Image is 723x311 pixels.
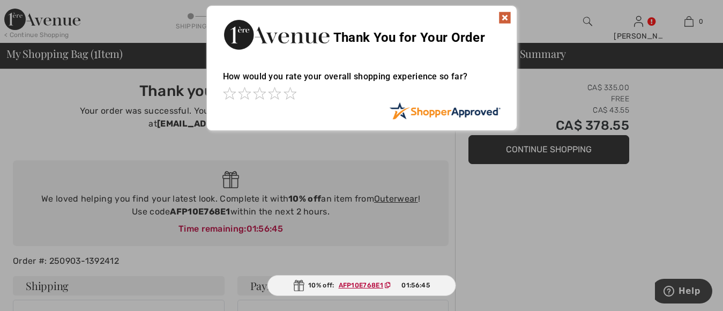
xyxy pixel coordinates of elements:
div: 10% off: [267,275,456,296]
img: Gift.svg [293,280,304,291]
span: Help [24,8,46,17]
span: 01:56:45 [401,280,429,290]
img: x [498,11,511,24]
img: Thank You for Your Order [223,17,330,53]
ins: AFP10E768E1 [339,282,383,289]
span: Thank You for Your Order [333,30,485,45]
div: How would you rate your overall shopping experience so far? [223,61,501,102]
